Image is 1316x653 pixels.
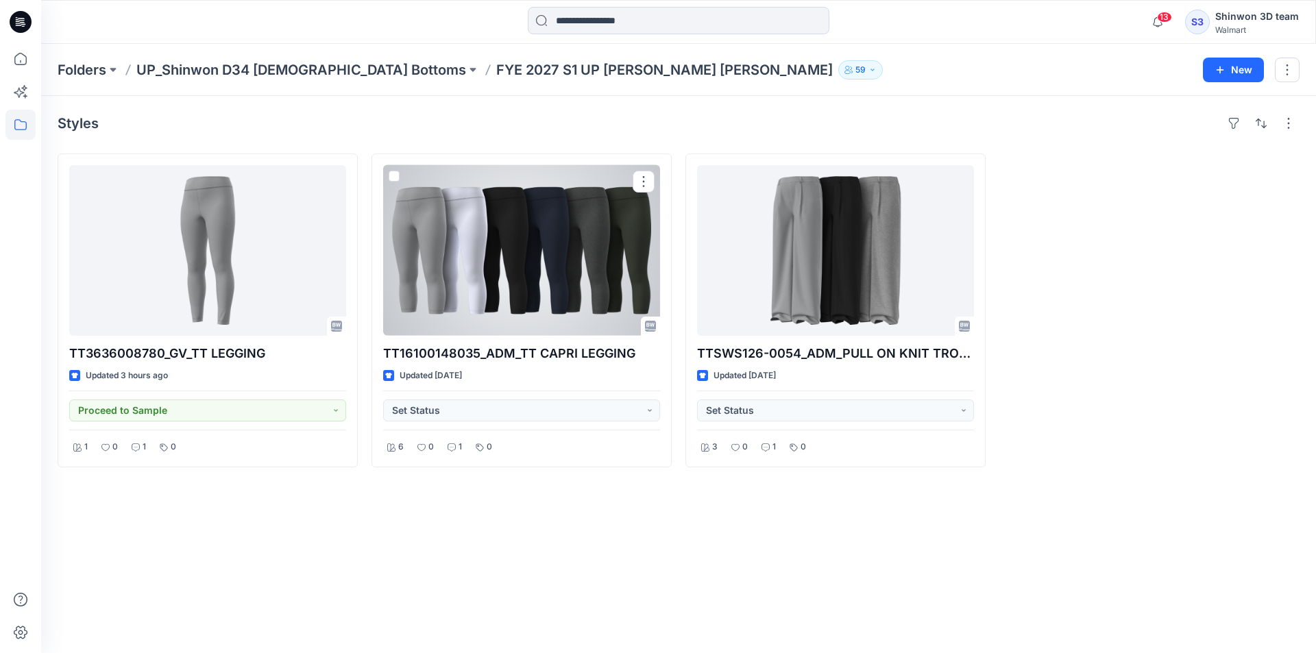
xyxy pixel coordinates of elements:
[801,440,806,454] p: 0
[487,440,492,454] p: 0
[383,344,660,363] p: TT16100148035_ADM_TT CAPRI LEGGING
[86,369,168,383] p: Updated 3 hours ago
[171,440,176,454] p: 0
[712,440,718,454] p: 3
[1203,58,1264,82] button: New
[1215,25,1299,35] div: Walmart
[1185,10,1210,34] div: S3
[398,440,404,454] p: 6
[428,440,434,454] p: 0
[136,60,466,79] a: UP_Shinwon D34 [DEMOGRAPHIC_DATA] Bottoms
[400,369,462,383] p: Updated [DATE]
[697,344,974,363] p: TTSWS126-0054_ADM_PULL ON KNIT TROUSER
[1215,8,1299,25] div: Shinwon 3D team
[714,369,776,383] p: Updated [DATE]
[84,440,88,454] p: 1
[742,440,748,454] p: 0
[496,60,833,79] p: FYE 2027 S1 UP [PERSON_NAME] [PERSON_NAME]
[58,60,106,79] a: Folders
[69,344,346,363] p: TT3636008780_GV_TT LEGGING
[838,60,883,79] button: 59
[772,440,776,454] p: 1
[112,440,118,454] p: 0
[459,440,462,454] p: 1
[383,165,660,336] a: TT16100148035_ADM_TT CAPRI LEGGING
[58,115,99,132] h4: Styles
[697,165,974,336] a: TTSWS126-0054_ADM_PULL ON KNIT TROUSER
[1157,12,1172,23] span: 13
[855,62,866,77] p: 59
[69,165,346,336] a: TT3636008780_GV_TT LEGGING
[143,440,146,454] p: 1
